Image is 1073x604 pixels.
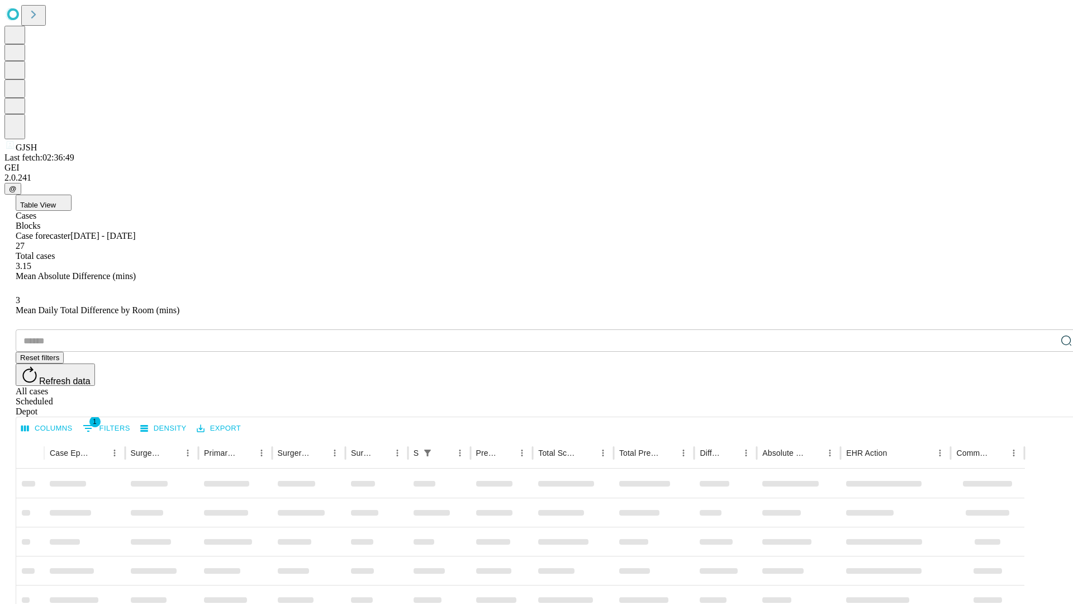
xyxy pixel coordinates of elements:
button: Export [194,420,244,437]
span: [DATE] - [DATE] [70,231,135,240]
div: Surgery Name [278,449,310,457]
span: Table View [20,201,56,209]
button: Menu [676,445,691,461]
button: Menu [390,445,405,461]
span: GJSH [16,143,37,152]
button: Menu [107,445,122,461]
span: 27 [16,241,25,251]
button: Menu [822,445,838,461]
div: Total Scheduled Duration [538,449,578,457]
button: Sort [374,445,390,461]
button: Sort [806,445,822,461]
button: Menu [514,445,530,461]
button: Select columns [18,420,75,437]
div: 2.0.241 [4,173,1069,183]
button: Refresh data [16,364,95,386]
button: Sort [164,445,180,461]
span: 3 [16,295,20,305]
button: Show filters [420,445,435,461]
div: Primary Service [204,449,236,457]
span: @ [9,185,17,193]
button: Menu [932,445,948,461]
div: EHR Action [846,449,887,457]
span: Total cases [16,251,55,261]
button: Menu [452,445,468,461]
button: Sort [238,445,254,461]
span: Case forecaster [16,231,70,240]
button: Sort [580,445,595,461]
button: Sort [723,445,738,461]
div: Absolute Difference [762,449,805,457]
span: Mean Absolute Difference (mins) [16,271,136,281]
button: @ [4,183,21,195]
button: Sort [311,445,327,461]
div: GEI [4,163,1069,173]
button: Menu [738,445,754,461]
button: Reset filters [16,352,64,364]
button: Table View [16,195,72,211]
div: Surgery Date [351,449,373,457]
div: Scheduled In Room Duration [414,449,419,457]
div: Case Epic Id [50,449,90,457]
button: Show filters [80,419,133,437]
button: Menu [595,445,611,461]
button: Sort [660,445,676,461]
button: Sort [888,445,904,461]
span: Reset filters [20,353,59,362]
span: 3.15 [16,261,31,271]
button: Menu [254,445,269,461]
div: Difference [700,449,721,457]
button: Sort [436,445,452,461]
button: Menu [327,445,343,461]
div: Comments [956,449,989,457]
div: 1 active filter [420,445,435,461]
div: Predicted In Room Duration [476,449,498,457]
button: Sort [498,445,514,461]
button: Sort [91,445,107,461]
button: Density [137,420,189,437]
span: 1 [89,416,101,427]
button: Menu [180,445,196,461]
div: Total Predicted Duration [619,449,659,457]
span: Last fetch: 02:36:49 [4,153,74,162]
div: Surgeon Name [131,449,163,457]
button: Sort [990,445,1006,461]
span: Mean Daily Total Difference by Room (mins) [16,305,179,315]
span: Refresh data [39,376,91,386]
button: Menu [1006,445,1022,461]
